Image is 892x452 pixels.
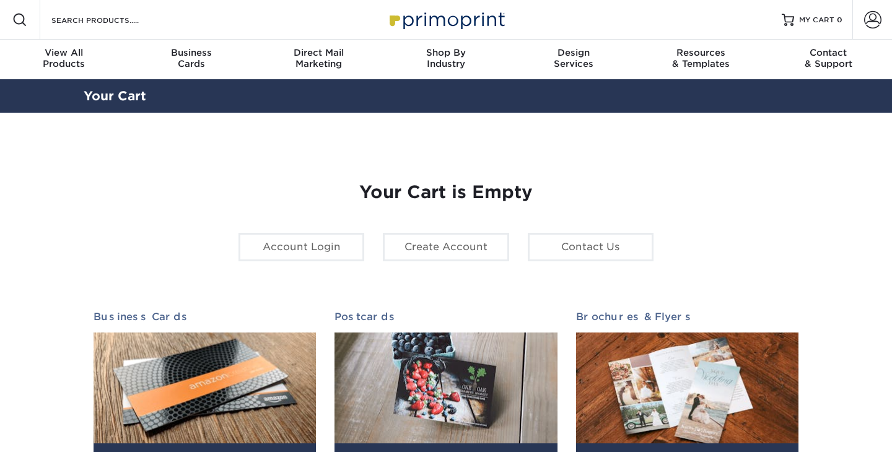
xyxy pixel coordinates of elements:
a: Direct MailMarketing [255,40,382,79]
a: Shop ByIndustry [382,40,510,79]
a: Contact Us [528,233,654,261]
span: Design [510,47,637,58]
h1: Your Cart is Empty [94,182,798,203]
span: Business [128,47,255,58]
div: & Templates [637,47,765,69]
div: Marketing [255,47,382,69]
div: Services [510,47,637,69]
span: Shop By [382,47,510,58]
h2: Business Cards [94,311,316,323]
span: Direct Mail [255,47,382,58]
img: Postcards [334,332,557,444]
div: Cards [128,47,255,69]
a: Account Login [238,233,364,261]
h2: Brochures & Flyers [576,311,798,323]
span: MY CART [799,15,834,25]
a: Your Cart [84,89,146,103]
span: Contact [764,47,892,58]
img: Brochures & Flyers [576,332,798,444]
a: DesignServices [510,40,637,79]
span: 0 [837,15,842,24]
a: BusinessCards [128,40,255,79]
a: Create Account [383,233,509,261]
h2: Postcards [334,311,557,323]
input: SEARCH PRODUCTS..... [50,12,171,27]
div: & Support [764,47,892,69]
img: Business Cards [94,332,316,444]
span: Resources [637,47,765,58]
a: Contact& Support [764,40,892,79]
a: Resources& Templates [637,40,765,79]
img: Primoprint [384,6,508,33]
div: Industry [382,47,510,69]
